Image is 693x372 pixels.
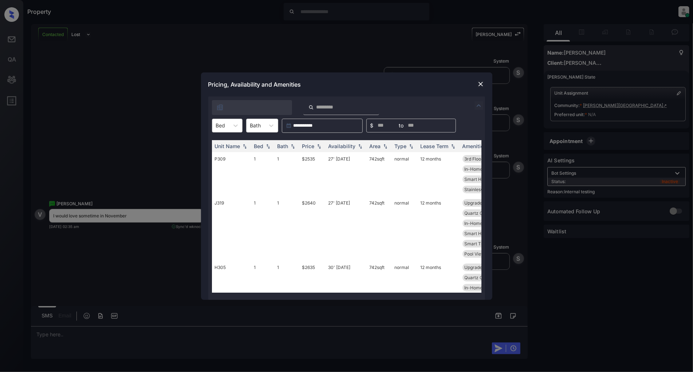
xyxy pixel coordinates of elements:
[395,143,407,149] div: Type
[418,196,460,261] td: 12 months
[367,152,392,196] td: 742 sqft
[465,177,502,182] span: Smart Home Lock
[465,265,493,270] span: Upgrades: 1x1
[201,72,492,96] div: Pricing, Availability and Amenities
[465,210,501,216] span: Quartz Countert...
[392,196,418,261] td: normal
[465,221,504,226] span: In-Home Washer ...
[370,122,374,130] span: $
[326,261,367,325] td: 30' [DATE]
[449,143,457,149] img: sorting
[275,196,299,261] td: 1
[302,143,315,149] div: Price
[275,261,299,325] td: 1
[254,143,264,149] div: Bed
[275,152,299,196] td: 1
[326,196,367,261] td: 27' [DATE]
[299,152,326,196] td: $2535
[465,187,498,192] span: Stainless Steel...
[465,200,493,206] span: Upgrades: 1x1
[399,122,404,130] span: to
[251,196,275,261] td: 1
[326,152,367,196] td: 27' [DATE]
[465,156,483,162] span: 3rd Floor
[212,261,251,325] td: H305
[289,143,296,149] img: sorting
[357,143,364,149] img: sorting
[370,143,381,149] div: Area
[465,251,485,257] span: Pool View
[392,261,418,325] td: normal
[215,143,240,149] div: Unit Name
[407,143,415,149] img: sorting
[465,241,504,246] span: Smart Thermosta...
[212,152,251,196] td: P309
[465,275,501,280] span: Quartz Countert...
[251,152,275,196] td: 1
[392,152,418,196] td: normal
[465,166,504,172] span: In-Home Washer ...
[251,261,275,325] td: 1
[212,196,251,261] td: J319
[299,261,326,325] td: $2635
[382,143,389,149] img: sorting
[477,80,484,88] img: close
[418,261,460,325] td: 12 months
[308,104,314,111] img: icon-zuma
[216,104,224,111] img: icon-zuma
[421,143,449,149] div: Lease Term
[299,196,326,261] td: $2640
[367,196,392,261] td: 742 sqft
[241,143,248,149] img: sorting
[462,143,487,149] div: Amenities
[315,143,323,149] img: sorting
[465,231,502,236] span: Smart Home Lock
[277,143,288,149] div: Bath
[465,285,504,290] span: In-Home Washer ...
[264,143,272,149] img: sorting
[418,152,460,196] td: 12 months
[475,101,483,110] img: icon-zuma
[367,261,392,325] td: 742 sqft
[328,143,356,149] div: Availability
